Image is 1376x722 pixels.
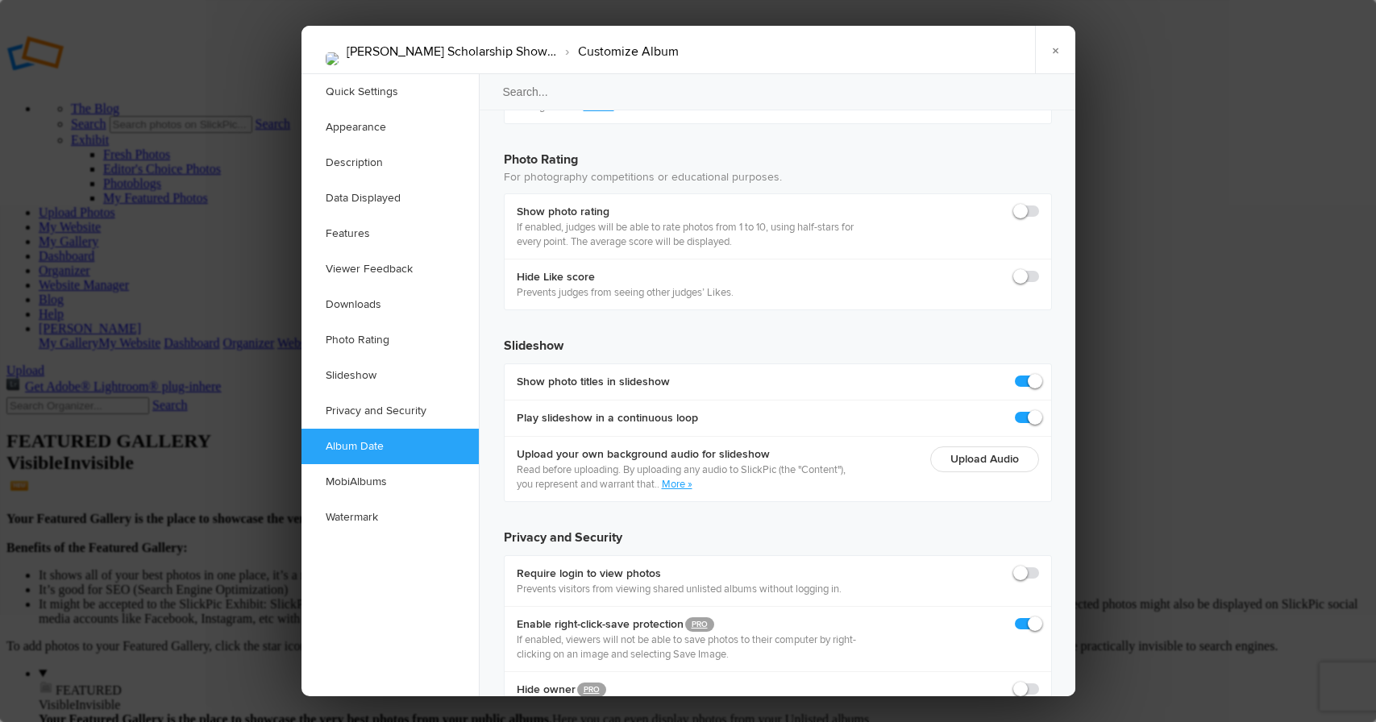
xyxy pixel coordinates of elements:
[301,74,479,110] a: Quick Settings
[301,358,479,393] a: Slideshow
[655,478,662,491] span: ..
[347,38,556,65] li: [PERSON_NAME] Scholarship Show 2025
[517,220,856,249] p: If enabled, judges will be able to rate photos from 1 to 10, using half-stars for every point. Th...
[1035,26,1075,74] a: ×
[685,617,714,632] a: PRO
[517,566,842,582] b: Require login to view photos
[517,269,734,285] b: Hide Like score
[662,478,692,491] a: More »
[517,410,698,426] b: Play slideshow in a continuous loop
[301,145,479,180] a: Description
[478,73,1078,110] input: Search...
[301,180,479,216] a: Data Displayed
[950,452,1019,466] a: Upload Audio
[301,464,479,500] a: MobiAlbums
[504,323,1052,355] h3: Slideshow
[517,285,734,300] p: Prevents judges from seeing other judges’ Likes.
[504,137,1052,169] h3: Photo Rating
[930,446,1039,472] sp-upload-button: Upload Audio
[301,216,479,251] a: Features
[301,110,479,145] a: Appearance
[517,616,856,633] b: Enable right-click-save protection
[301,500,479,535] a: Watermark
[504,515,1052,547] h3: Privacy and Security
[13,10,534,29] p: All images will be cropped and color corrected when orders are placed.
[301,251,479,287] a: Viewer Feedback
[517,374,670,390] b: Show photo titles in slideshow
[517,682,856,698] b: Hide owner
[301,287,479,322] a: Downloads
[517,446,856,463] b: Upload your own background audio for slideshow
[504,169,1052,185] p: For photography competitions or educational purposes.
[301,429,479,464] a: Album Date
[556,38,679,65] li: Customize Album
[517,633,856,662] p: If enabled, viewers will not be able to save photos to their computer by right-clicking on an ima...
[517,582,842,596] p: Prevents visitors from viewing shared unlisted albums without logging in.
[577,683,606,697] a: PRO
[301,393,479,429] a: Privacy and Security
[517,204,856,220] b: Show photo rating
[517,463,856,492] p: Read before uploading. By uploading any audio to SlickPic (the "Content"), you represent and warr...
[326,52,339,65] img: Pictures_Available_Soon.jpg
[301,322,479,358] a: Photo Rating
